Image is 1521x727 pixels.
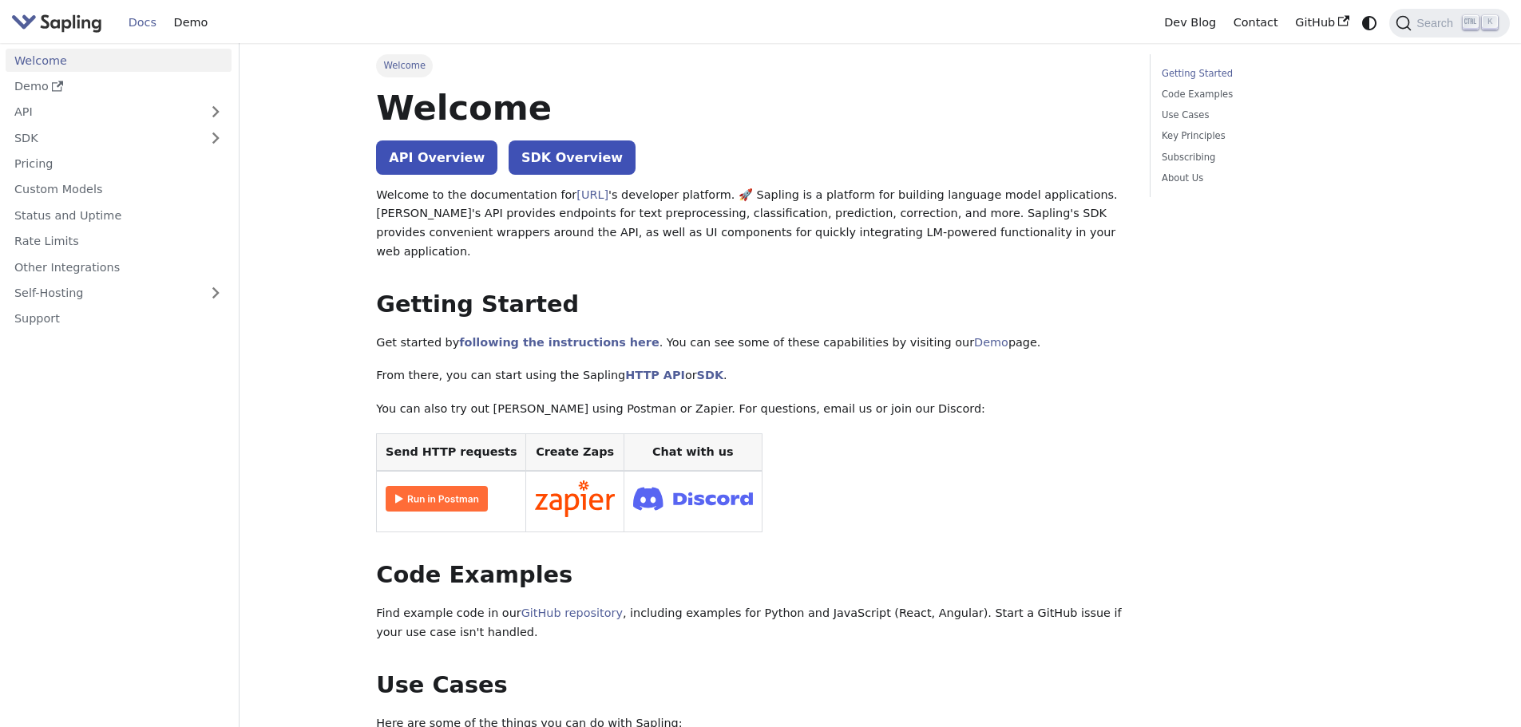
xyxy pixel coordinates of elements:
a: Status and Uptime [6,203,232,227]
a: Support [6,307,232,330]
a: Self-Hosting [6,282,232,305]
a: SDK Overview [509,140,636,175]
a: Key Principles [1162,128,1378,144]
a: Use Cases [1162,108,1378,123]
th: Create Zaps [526,433,624,471]
p: Welcome to the documentation for 's developer platform. 🚀 Sapling is a platform for building lang... [376,186,1127,262]
nav: Breadcrumbs [376,54,1127,77]
h2: Code Examples [376,561,1127,590]
img: Sapling.ai [11,11,102,34]
a: Demo [165,10,216,35]
button: Expand sidebar category 'API' [200,101,232,124]
a: Code Examples [1162,87,1378,102]
a: Custom Models [6,178,232,201]
a: Demo [6,75,232,98]
th: Send HTTP requests [377,433,526,471]
a: Contact [1225,10,1287,35]
th: Chat with us [624,433,762,471]
a: About Us [1162,171,1378,186]
a: SDK [6,126,200,149]
a: Getting Started [1162,66,1378,81]
p: From there, you can start using the Sapling or . [376,366,1127,385]
h2: Use Cases [376,671,1127,700]
a: API [6,101,200,124]
a: Welcome [6,49,232,72]
a: Demo [974,336,1008,349]
a: Subscribing [1162,150,1378,165]
h2: Getting Started [376,290,1127,319]
h1: Welcome [376,86,1127,129]
a: API Overview [376,140,497,175]
a: HTTP API [625,369,685,381]
a: GitHub [1286,10,1357,35]
button: Search (Ctrl+K) [1389,9,1509,38]
a: Dev Blog [1155,10,1224,35]
a: Pricing [6,152,232,176]
a: Other Integrations [6,255,232,279]
a: [URL] [576,188,608,201]
img: Run in Postman [386,486,488,512]
a: Docs [120,10,165,35]
img: Connect in Zapier [535,480,615,517]
p: You can also try out [PERSON_NAME] using Postman or Zapier. For questions, email us or join our D... [376,400,1127,419]
a: GitHub repository [521,606,623,619]
button: Expand sidebar category 'SDK' [200,126,232,149]
a: SDK [697,369,723,381]
img: Join Discord [633,482,753,515]
span: Search [1412,17,1463,30]
p: Find example code in our , including examples for Python and JavaScript (React, Angular). Start a... [376,604,1127,642]
a: following the instructions here [459,336,659,349]
a: Sapling.ai [11,11,108,34]
p: Get started by . You can see some of these capabilities by visiting our page. [376,334,1127,353]
a: Rate Limits [6,230,232,253]
button: Switch between dark and light mode (currently system mode) [1358,11,1381,34]
kbd: K [1482,15,1498,30]
span: Welcome [376,54,433,77]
